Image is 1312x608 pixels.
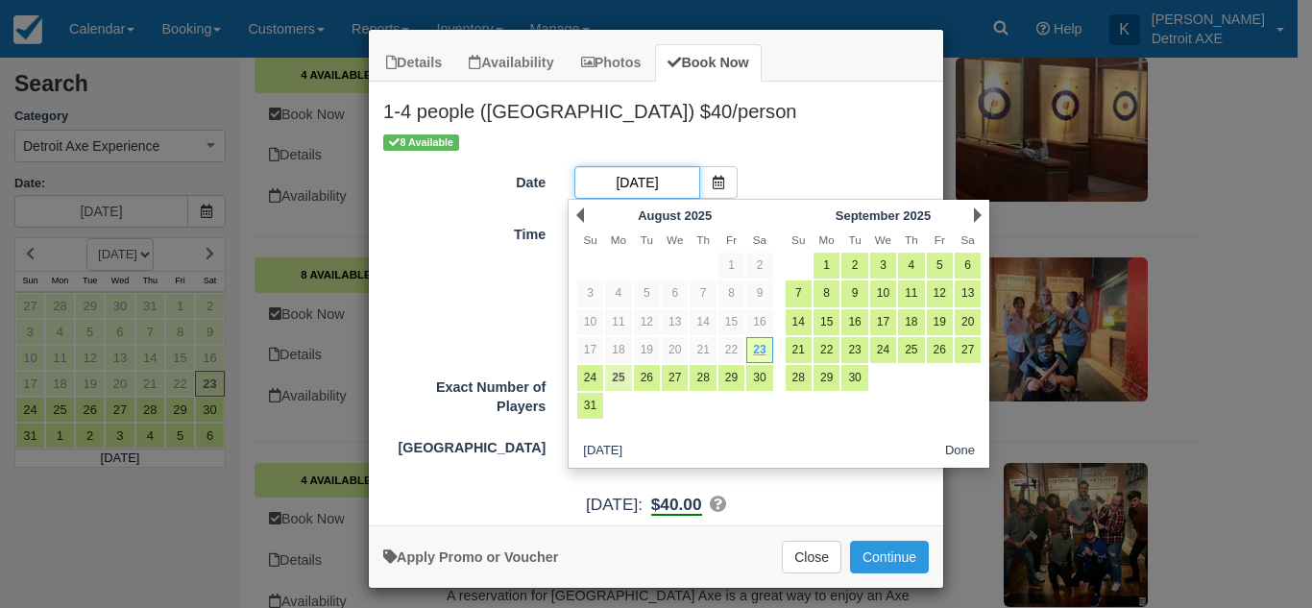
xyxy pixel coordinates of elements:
[841,309,867,335] a: 16
[814,253,839,279] a: 1
[634,280,660,306] a: 5
[456,44,566,82] a: Availability
[746,280,772,306] a: 9
[841,365,867,391] a: 30
[577,280,603,306] a: 3
[577,337,603,363] a: 17
[718,309,744,335] a: 15
[955,253,981,279] a: 6
[836,208,900,223] span: September
[782,541,841,573] button: Close
[927,309,953,335] a: 19
[684,208,712,223] span: 2025
[819,233,835,246] span: Monday
[651,495,702,516] b: $40.00
[369,371,560,417] label: Exact Number of Players
[690,280,716,306] a: 7
[690,309,716,335] a: 14
[870,253,896,279] a: 3
[718,365,744,391] a: 29
[605,309,631,335] a: 11
[814,365,839,391] a: 29
[841,280,867,306] a: 9
[605,365,631,391] a: 25
[746,309,772,335] a: 16
[586,495,638,514] span: [DATE]
[786,337,812,363] a: 21
[870,309,896,335] a: 17
[955,309,981,335] a: 20
[875,233,891,246] span: Wednesday
[786,280,812,306] a: 7
[611,233,626,246] span: Monday
[690,365,716,391] a: 28
[569,44,654,82] a: Photos
[369,218,560,245] label: Time
[870,337,896,363] a: 24
[634,365,660,391] a: 26
[605,280,631,306] a: 4
[746,337,772,363] a: 23
[605,337,631,363] a: 18
[662,337,688,363] a: 20
[662,280,688,306] a: 6
[726,233,737,246] span: Friday
[814,309,839,335] a: 15
[383,549,558,565] a: Apply Voucher
[753,233,766,246] span: Saturday
[718,253,744,279] a: 1
[374,44,454,82] a: Details
[641,233,653,246] span: Tuesday
[577,309,603,335] a: 10
[927,337,953,363] a: 26
[814,280,839,306] a: 8
[903,208,931,223] span: 2025
[718,337,744,363] a: 22
[577,365,603,391] a: 24
[583,233,596,246] span: Sunday
[662,309,688,335] a: 13
[369,493,943,517] div: :
[814,337,839,363] a: 22
[898,280,924,306] a: 11
[718,280,744,306] a: 8
[634,309,660,335] a: 12
[638,208,681,223] span: August
[746,365,772,391] a: 30
[927,280,953,306] a: 12
[955,337,981,363] a: 27
[791,233,805,246] span: Sunday
[696,233,710,246] span: Thursday
[850,541,929,573] button: Add to Booking
[746,253,772,279] a: 2
[369,431,560,458] label: Shared Arena
[870,280,896,306] a: 10
[576,439,630,463] button: [DATE]
[655,44,761,82] a: Book Now
[841,253,867,279] a: 2
[841,337,867,363] a: 23
[577,393,603,419] a: 31
[927,253,953,279] a: 5
[955,280,981,306] a: 13
[634,337,660,363] a: 19
[690,337,716,363] a: 21
[383,134,459,151] span: 8 Available
[786,309,812,335] a: 14
[369,82,943,517] div: Item Modal
[935,233,945,246] span: Friday
[974,207,982,223] a: Next
[786,365,812,391] a: 28
[898,253,924,279] a: 4
[667,233,683,246] span: Wednesday
[898,337,924,363] a: 25
[905,233,918,246] span: Thursday
[662,365,688,391] a: 27
[848,233,861,246] span: Tuesday
[369,166,560,193] label: Date
[369,82,943,132] h2: 1-4 people ([GEOGRAPHIC_DATA]) $40/person
[937,439,983,463] button: Done
[961,233,975,246] span: Saturday
[576,207,584,223] a: Prev
[898,309,924,335] a: 18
